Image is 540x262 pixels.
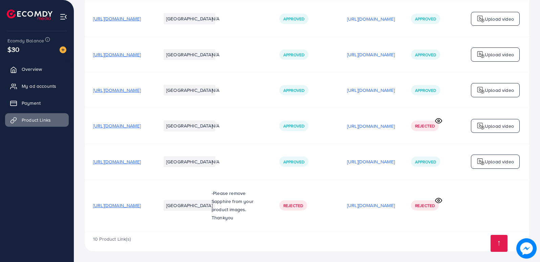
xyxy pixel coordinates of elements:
[5,79,69,93] a: My ad accounts
[283,16,304,22] span: Approved
[5,62,69,76] a: Overview
[5,96,69,110] a: Payment
[212,87,219,94] span: N/A
[60,46,66,53] img: image
[164,200,215,211] li: [GEOGRAPHIC_DATA]
[7,9,52,20] img: logo
[212,15,219,22] span: N/A
[22,83,56,89] span: My ad accounts
[212,122,219,129] span: N/A
[22,117,51,123] span: Product Links
[7,37,44,44] span: Ecomdy Balance
[164,156,215,167] li: [GEOGRAPHIC_DATA]
[415,159,436,165] span: Approved
[485,15,514,23] p: Upload video
[347,15,395,23] p: [URL][DOMAIN_NAME]
[212,51,219,58] span: N/A
[347,158,395,166] p: [URL][DOMAIN_NAME]
[485,51,514,59] p: Upload video
[415,203,435,208] span: Rejected
[93,236,131,242] span: 10 Product Link(s)
[7,44,19,54] span: $30
[22,100,41,106] span: Payment
[164,13,215,24] li: [GEOGRAPHIC_DATA]
[93,158,141,165] span: [URL][DOMAIN_NAME]
[5,113,69,127] a: Product Links
[22,66,42,73] span: Overview
[164,49,215,60] li: [GEOGRAPHIC_DATA]
[485,86,514,94] p: Upload video
[415,52,436,58] span: Approved
[347,122,395,130] p: [URL][DOMAIN_NAME]
[164,120,215,131] li: [GEOGRAPHIC_DATA]
[485,122,514,130] p: Upload video
[283,87,304,93] span: Approved
[477,122,485,130] img: logo
[477,51,485,59] img: logo
[93,51,141,58] span: [URL][DOMAIN_NAME]
[415,123,435,129] span: Rejected
[60,13,67,21] img: menu
[477,158,485,166] img: logo
[415,16,436,22] span: Approved
[93,87,141,94] span: [URL][DOMAIN_NAME]
[93,122,141,129] span: [URL][DOMAIN_NAME]
[477,86,485,94] img: logo
[283,203,303,208] span: Rejected
[164,85,215,96] li: [GEOGRAPHIC_DATA]
[212,158,219,165] span: N/A
[516,238,537,259] img: image
[347,51,395,59] p: [URL][DOMAIN_NAME]
[283,159,304,165] span: Approved
[93,15,141,22] span: [URL][DOMAIN_NAME]
[93,202,141,209] span: [URL][DOMAIN_NAME]
[415,87,436,93] span: Approved
[212,189,263,222] p: -Please remove Sapphire from your product images. Thankyou
[485,158,514,166] p: Upload video
[347,86,395,94] p: [URL][DOMAIN_NAME]
[347,201,395,209] p: [URL][DOMAIN_NAME]
[283,52,304,58] span: Approved
[283,123,304,129] span: Approved
[477,15,485,23] img: logo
